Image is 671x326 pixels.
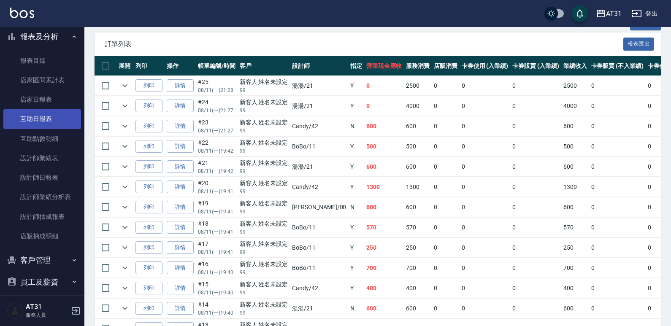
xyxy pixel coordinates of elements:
button: expand row [119,100,131,112]
td: Y [348,258,364,278]
div: 新客人 姓名未設定 [240,240,288,248]
td: 0 [432,177,460,197]
button: expand row [119,120,131,132]
button: save [571,5,588,22]
td: 600 [561,157,589,177]
a: 詳情 [167,100,194,113]
a: 報表匯出 [623,40,655,48]
a: 店家區間累計表 [3,70,81,90]
td: 0 [364,96,404,116]
p: 08/11 (一) 19:42 [198,167,235,175]
a: 詳情 [167,302,194,315]
td: Y [348,278,364,298]
div: 新客人 姓名未設定 [240,280,288,289]
td: 1300 [561,177,589,197]
td: 0 [589,116,646,136]
td: 700 [561,258,589,278]
p: 99 [240,167,288,175]
td: 500 [404,137,432,156]
td: 0 [460,116,511,136]
td: #24 [196,96,238,116]
button: 報表及分析 [3,26,81,48]
th: 帳單編號/時間 [196,56,238,76]
button: expand row [119,302,131,315]
td: 0 [510,218,561,237]
td: N [348,116,364,136]
a: 設計師業績表 [3,148,81,168]
td: 0 [510,116,561,136]
td: N [348,197,364,217]
a: 詳情 [167,261,194,275]
td: BoBo /11 [290,137,348,156]
td: Y [348,177,364,197]
button: 登出 [628,6,661,22]
button: expand row [119,140,131,153]
h5: AT31 [26,303,69,311]
th: 列印 [133,56,165,76]
div: 新客人 姓名未設定 [240,159,288,167]
td: 0 [589,299,646,318]
td: 0 [510,76,561,96]
td: 湯湯 /21 [290,96,348,116]
button: 列印 [135,160,162,173]
td: 500 [364,137,404,156]
td: 250 [404,238,432,258]
td: 0 [589,258,646,278]
td: 600 [404,116,432,136]
td: 0 [460,157,511,177]
td: 湯湯 /21 [290,157,348,177]
a: 設計師抽成報表 [3,207,81,226]
td: 0 [432,258,460,278]
p: 99 [240,269,288,276]
div: 新客人 姓名未設定 [240,199,288,208]
button: expand row [119,160,131,173]
p: 99 [240,107,288,114]
td: #22 [196,137,238,156]
button: 列印 [135,241,162,254]
p: 服務人員 [26,311,69,319]
td: 0 [432,137,460,156]
th: 服務消費 [404,56,432,76]
td: 0 [432,218,460,237]
button: expand row [119,221,131,234]
p: 99 [240,188,288,195]
td: [PERSON_NAME] /00 [290,197,348,217]
td: 0 [460,238,511,258]
button: 列印 [135,140,162,153]
div: 新客人 姓名未設定 [240,138,288,147]
th: 設計師 [290,56,348,76]
button: expand row [119,282,131,294]
td: 0 [589,157,646,177]
th: 操作 [165,56,196,76]
td: 0 [432,278,460,298]
td: N [348,299,364,318]
td: 0 [432,76,460,96]
td: 0 [510,157,561,177]
p: 99 [240,248,288,256]
td: 0 [364,76,404,96]
p: 08/11 (一) 19:41 [198,228,235,236]
td: BoBo /11 [290,238,348,258]
p: 08/11 (一) 19:42 [198,147,235,155]
td: 0 [589,96,646,116]
td: BoBo /11 [290,258,348,278]
td: 1300 [404,177,432,197]
td: 1300 [364,177,404,197]
th: 卡券販賣 (不入業績) [589,56,646,76]
td: 0 [460,96,511,116]
th: 客戶 [238,56,290,76]
a: 詳情 [167,140,194,153]
button: 列印 [135,181,162,194]
td: 0 [460,177,511,197]
td: 0 [510,177,561,197]
td: 4000 [561,96,589,116]
td: 600 [364,116,404,136]
td: #14 [196,299,238,318]
td: 0 [460,137,511,156]
th: 營業現金應收 [364,56,404,76]
td: 600 [561,116,589,136]
a: 互助點數明細 [3,129,81,148]
td: 湯湯 /21 [290,299,348,318]
td: #20 [196,177,238,197]
div: 新客人 姓名未設定 [240,118,288,127]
